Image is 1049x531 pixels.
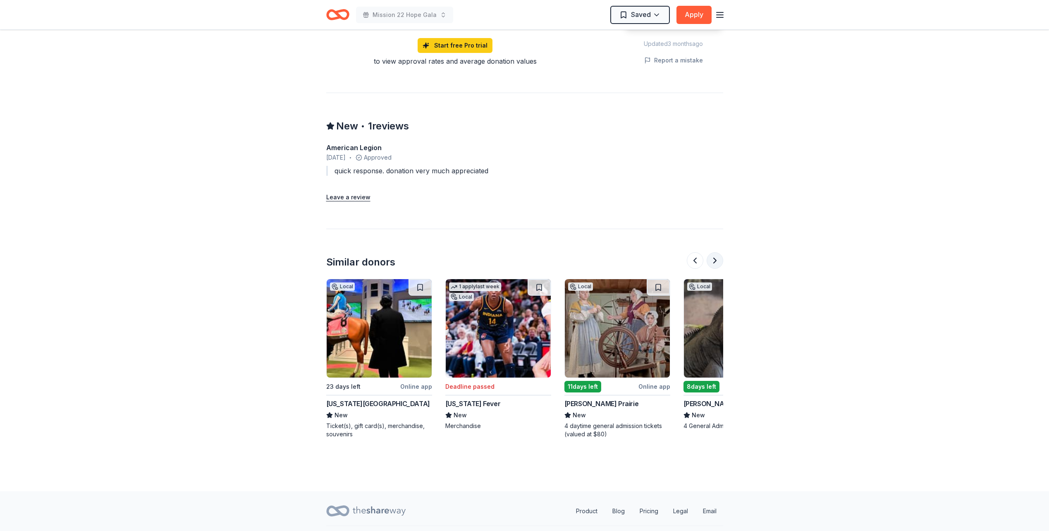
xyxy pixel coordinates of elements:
div: Updated 3 months ago [624,39,723,49]
span: • [349,154,351,161]
a: Product [569,503,604,519]
span: 1 reviews [368,120,409,133]
a: Image for Mesker Park Zoo & Botanic GardenLocal8days leftOnline app[PERSON_NAME][GEOGRAPHIC_DATA]... [683,279,789,430]
a: Start free Pro trial [418,38,492,53]
span: [DATE] [326,153,346,163]
div: 23 days left [326,382,361,392]
button: Mission 22 Hope Gala [356,7,453,23]
img: Image for Mesker Park Zoo & Botanic Garden [684,279,789,378]
div: to view approval rates and average donation values [326,56,584,66]
div: Online app [400,381,432,392]
span: • [361,122,365,131]
a: Image for Kentucky Derby MuseumLocal23 days leftOnline app[US_STATE][GEOGRAPHIC_DATA]NewTicket(s)... [326,279,432,438]
span: New [692,410,705,420]
div: Deadline passed [445,382,495,392]
div: 4 daytime general admission tickets (valued at $80) [564,422,670,438]
nav: quick links [569,503,723,519]
span: New [454,410,467,420]
span: Saved [631,9,651,20]
a: Image for Indiana Fever1 applylast weekLocalDeadline passed[US_STATE] FeverNewMerchandise [445,279,551,430]
div: Similar donors [326,256,395,269]
div: Approved [326,153,505,163]
button: Apply [676,6,712,24]
button: Report a mistake [644,55,703,65]
img: Image for Conner Prairie [565,279,670,378]
div: [US_STATE][GEOGRAPHIC_DATA] [326,399,430,409]
div: Online app [638,381,670,392]
span: Mission 22 Hope Gala [373,10,437,20]
div: [PERSON_NAME][GEOGRAPHIC_DATA] [683,399,789,409]
div: Local [687,282,712,291]
div: 4 General Admission passes [683,422,789,430]
div: Local [330,282,355,291]
div: 8 days left [683,381,719,392]
div: 11 days left [564,381,601,392]
img: Image for Kentucky Derby Museum [327,279,432,378]
a: Pricing [633,503,665,519]
div: [US_STATE] Fever [445,399,501,409]
a: Home [326,5,349,24]
img: Image for Indiana Fever [446,279,551,378]
span: New [573,410,586,420]
span: New [335,410,348,420]
button: Saved [610,6,670,24]
div: quick response. donation very much appreciated [326,166,505,176]
div: 1 apply last week [449,282,501,291]
a: Legal [667,503,695,519]
a: Image for Conner PrairieLocal11days leftOnline app[PERSON_NAME] PrairieNew4 daytime general admis... [564,279,670,438]
div: [PERSON_NAME] Prairie [564,399,639,409]
div: American Legion [326,143,505,153]
button: Leave a review [326,192,370,202]
div: Ticket(s), gift card(s), merchandise, souvenirs [326,422,432,438]
div: Local [568,282,593,291]
a: Email [696,503,723,519]
div: Merchandise [445,422,551,430]
a: Blog [606,503,631,519]
span: New [336,120,358,133]
div: Local [449,293,474,301]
